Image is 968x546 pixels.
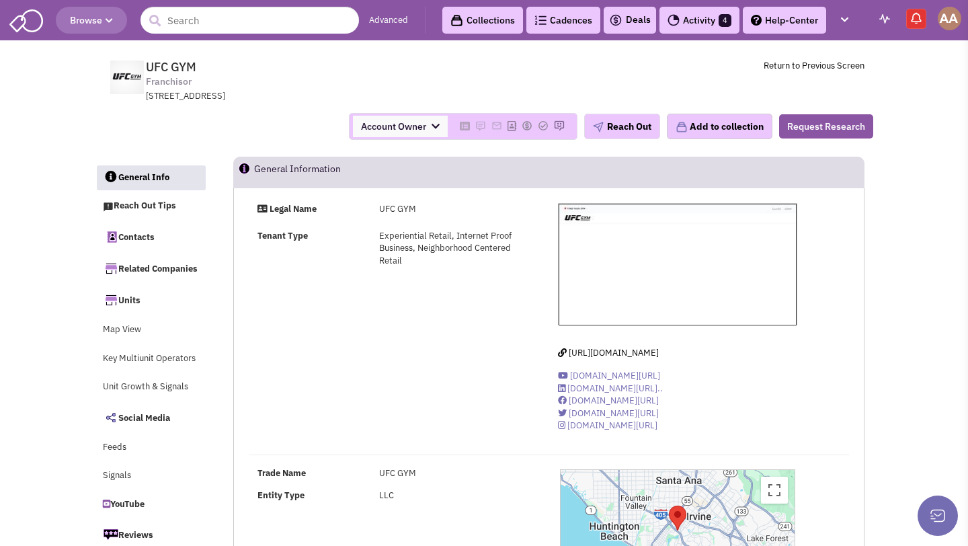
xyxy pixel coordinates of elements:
[593,122,604,132] img: plane.png
[558,395,659,406] a: [DOMAIN_NAME][URL]
[370,230,540,268] div: Experiential Retail, Internet Proof Business, Neighborhood Centered Retail
[538,120,549,131] img: Please add to your accounts
[140,7,359,34] input: Search
[779,114,873,139] button: Request Research
[450,14,463,27] img: icon-collection-lavender-black.svg
[570,370,660,381] span: [DOMAIN_NAME][URL]
[70,14,113,26] span: Browse
[96,375,205,400] a: Unit Growth & Signals
[609,12,622,28] img: icon-deals.svg
[567,420,657,431] span: [DOMAIN_NAME][URL]
[96,403,205,432] a: Social Media
[97,165,206,191] a: General Info
[522,120,532,131] img: Please add to your accounts
[761,477,788,504] button: Toggle fullscreen view
[146,75,192,89] span: Franchisor
[719,14,731,27] span: 4
[659,7,739,34] a: Activity4
[751,15,762,26] img: help.png
[370,490,540,502] div: LLC
[534,15,547,25] img: Cadences_logo.png
[96,492,205,518] a: YouTube
[96,317,205,343] a: Map View
[370,203,540,216] div: UFC GYM
[146,90,497,103] div: [STREET_ADDRESS]
[609,12,651,28] a: Deals
[491,120,502,131] img: Please add to your accounts
[257,467,306,479] b: Trade Name
[353,116,448,137] span: Account Owner
[369,14,408,27] a: Advanced
[526,7,600,34] a: Cadences
[370,467,540,480] div: UFC GYM
[669,506,686,531] div: UFC GYM
[938,7,961,30] img: Abe Arteaga
[667,114,772,139] button: Add to collection
[558,370,660,381] a: [DOMAIN_NAME][URL]
[569,407,659,419] span: [DOMAIN_NAME][URL]
[146,59,196,75] span: UFC GYM
[569,347,659,358] span: [URL][DOMAIN_NAME]
[558,407,659,419] a: [DOMAIN_NAME][URL]
[96,194,205,219] a: Reach Out Tips
[442,7,523,34] a: Collections
[567,383,663,394] span: [DOMAIN_NAME][URL]..
[96,463,205,489] a: Signals
[257,230,308,241] strong: Tenant Type
[96,286,205,314] a: Units
[96,346,205,372] a: Key Multiunit Operators
[558,347,659,358] a: [URL][DOMAIN_NAME]
[743,7,826,34] a: Help-Center
[554,120,565,131] img: Please add to your accounts
[558,383,663,394] a: [DOMAIN_NAME][URL]..
[104,61,151,94] img: ufcgym.com
[475,120,486,131] img: Please add to your accounts
[257,490,305,501] b: Entity Type
[56,7,127,34] button: Browse
[676,121,688,133] img: icon-collection-lavender.png
[254,157,341,187] h2: General Information
[96,435,205,461] a: Feeds
[584,114,660,139] button: Reach Out
[96,254,205,282] a: Related Companies
[270,203,317,214] strong: Legal Name
[96,223,205,251] a: Contacts
[558,420,657,431] a: [DOMAIN_NAME][URL]
[569,395,659,406] span: [DOMAIN_NAME][URL]
[764,60,864,71] a: Return to Previous Screen
[668,14,680,26] img: Activity.png
[9,7,43,32] img: SmartAdmin
[559,204,797,325] img: UFC GYM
